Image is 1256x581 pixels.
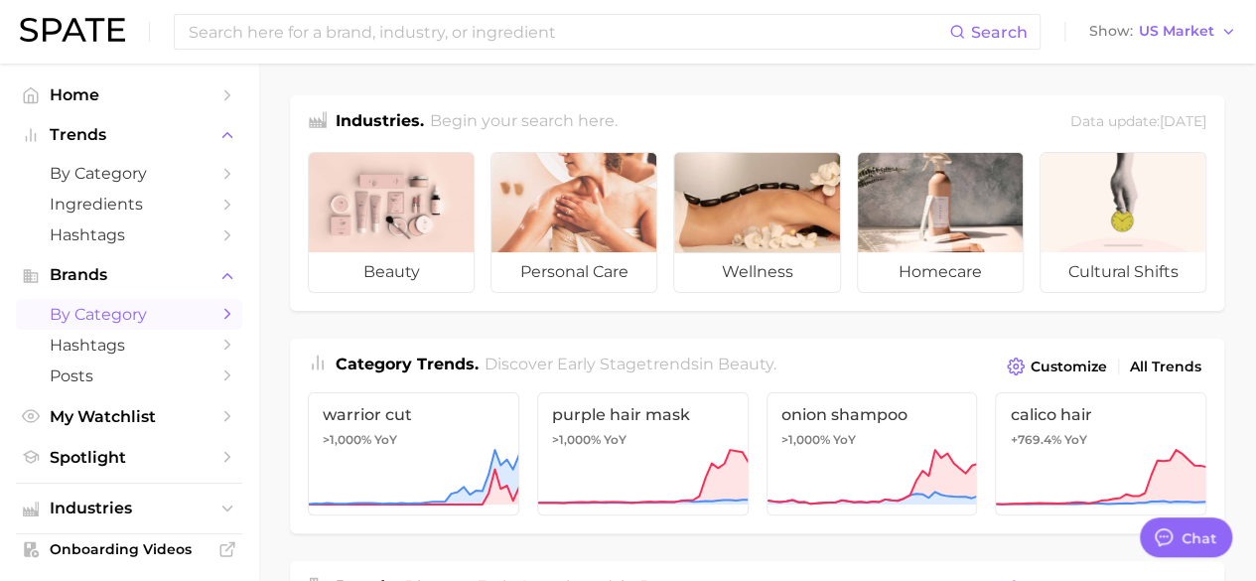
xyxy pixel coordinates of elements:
button: Brands [16,260,242,290]
a: purple hair mask>1,000% YoY [537,392,749,515]
span: personal care [491,252,656,292]
a: beauty [308,152,475,293]
a: Hashtags [16,219,242,250]
span: Industries [50,500,209,517]
a: Posts [16,361,242,391]
a: by Category [16,299,242,330]
span: YoY [604,432,627,448]
span: Onboarding Videos [50,540,209,558]
span: Home [50,85,209,104]
a: My Watchlist [16,401,242,432]
a: calico hair+769.4% YoY [995,392,1206,515]
span: beauty [309,252,474,292]
span: Hashtags [50,225,209,244]
img: SPATE [20,18,125,42]
span: homecare [858,252,1023,292]
span: >1,000% [552,432,601,447]
a: onion shampoo>1,000% YoY [767,392,978,515]
span: by Category [50,164,209,183]
a: homecare [857,152,1024,293]
button: Industries [16,494,242,523]
span: My Watchlist [50,407,209,426]
button: ShowUS Market [1084,19,1241,45]
span: cultural shifts [1041,252,1205,292]
a: Hashtags [16,330,242,361]
span: Category Trends . [336,355,479,373]
h2: Begin your search here. [430,109,618,136]
span: Search [971,23,1028,42]
a: Spotlight [16,442,242,473]
span: purple hair mask [552,405,734,424]
span: All Trends [1130,359,1201,375]
span: beauty [718,355,773,373]
h1: Industries. [336,109,424,136]
div: Data update: [DATE] [1070,109,1206,136]
span: Customize [1031,359,1107,375]
span: Brands [50,266,209,284]
span: Ingredients [50,195,209,214]
span: calico hair [1010,405,1191,424]
a: All Trends [1125,354,1206,380]
a: personal care [490,152,657,293]
span: +769.4% [1010,432,1060,447]
a: by Category [16,158,242,189]
span: Discover Early Stage trends in . [485,355,776,373]
span: Spotlight [50,448,209,467]
a: Ingredients [16,189,242,219]
a: Home [16,79,242,110]
span: YoY [1063,432,1086,448]
span: warrior cut [323,405,504,424]
span: >1,000% [781,432,830,447]
input: Search here for a brand, industry, or ingredient [187,15,949,49]
span: US Market [1139,26,1214,37]
span: YoY [833,432,856,448]
span: YoY [374,432,397,448]
span: Posts [50,366,209,385]
span: Hashtags [50,336,209,355]
a: warrior cut>1,000% YoY [308,392,519,515]
span: Show [1089,26,1133,37]
span: wellness [674,252,839,292]
a: wellness [673,152,840,293]
a: cultural shifts [1040,152,1206,293]
button: Customize [1002,353,1112,380]
span: onion shampoo [781,405,963,424]
span: Trends [50,126,209,144]
a: Onboarding Videos [16,534,242,564]
span: by Category [50,305,209,324]
span: >1,000% [323,432,371,447]
button: Trends [16,120,242,150]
